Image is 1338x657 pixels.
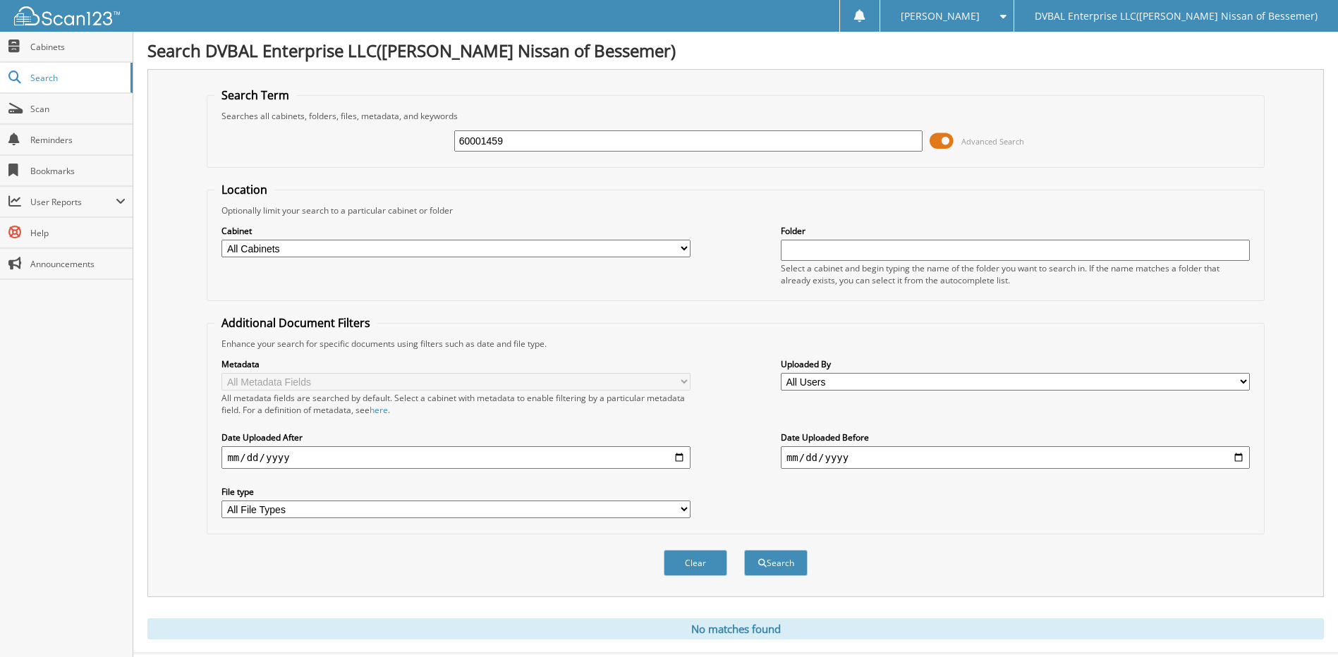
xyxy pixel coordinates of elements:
[30,227,126,239] span: Help
[221,392,691,416] div: All metadata fields are searched by default. Select a cabinet with metadata to enable filtering b...
[30,41,126,53] span: Cabinets
[781,431,1250,443] label: Date Uploaded Before
[30,196,116,208] span: User Reports
[147,618,1324,639] div: No matches found
[147,39,1324,62] h1: Search DVBAL Enterprise LLC([PERSON_NAME] Nissan of Bessemer)
[781,225,1250,237] label: Folder
[30,72,123,84] span: Search
[744,550,808,576] button: Search
[781,358,1250,370] label: Uploaded By
[30,103,126,115] span: Scan
[30,134,126,146] span: Reminders
[30,258,126,270] span: Announcements
[214,315,377,331] legend: Additional Document Filters
[214,338,1256,350] div: Enhance your search for specific documents using filters such as date and file type.
[370,404,388,416] a: here
[214,204,1256,216] div: Optionally limit your search to a particular cabinet or folder
[664,550,727,576] button: Clear
[221,431,691,443] label: Date Uploaded After
[781,262,1250,286] div: Select a cabinet and begin typing the name of the folder you want to search in. If the name match...
[221,446,691,469] input: start
[30,165,126,177] span: Bookmarks
[221,358,691,370] label: Metadata
[14,6,120,25] img: scan123-logo-white.svg
[214,110,1256,122] div: Searches all cabinets, folders, files, metadata, and keywords
[214,182,274,197] legend: Location
[901,12,980,20] span: [PERSON_NAME]
[961,136,1024,147] span: Advanced Search
[1035,12,1318,20] span: DVBAL Enterprise LLC([PERSON_NAME] Nissan of Bessemer)
[221,486,691,498] label: File type
[221,225,691,237] label: Cabinet
[781,446,1250,469] input: end
[214,87,296,103] legend: Search Term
